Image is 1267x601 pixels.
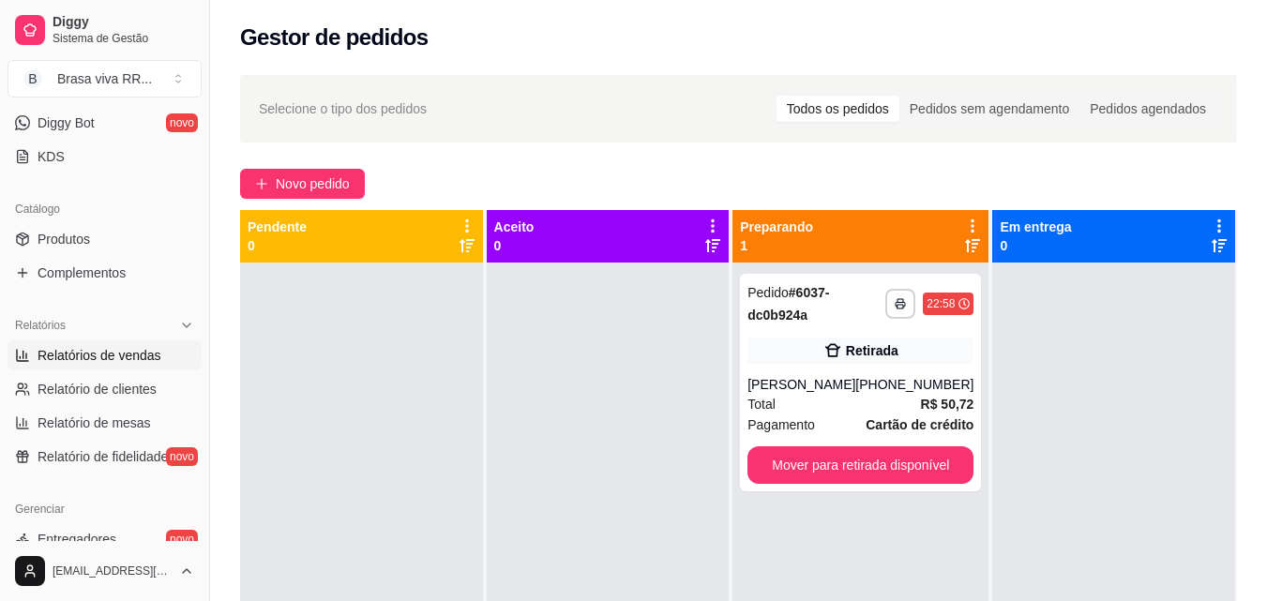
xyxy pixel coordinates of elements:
span: Relatórios [15,318,66,333]
a: Relatórios de vendas [8,340,202,370]
span: Produtos [38,230,90,248]
p: Preparando [740,218,813,236]
span: Relatório de mesas [38,413,151,432]
span: B [23,69,42,88]
div: Brasa viva RR ... [57,69,152,88]
p: 0 [494,236,535,255]
button: Mover para retirada disponível [747,446,973,484]
a: Relatório de fidelidadenovo [8,442,202,472]
span: Diggy [53,14,194,31]
p: 0 [248,236,307,255]
span: Entregadores [38,530,116,548]
a: Complementos [8,258,202,288]
span: Pedido [747,285,789,300]
div: Todos os pedidos [777,96,899,122]
a: KDS [8,142,202,172]
span: Total [747,394,776,414]
button: [EMAIL_ADDRESS][DOMAIN_NAME] [8,548,202,593]
div: [PERSON_NAME] [747,375,855,394]
p: 0 [1000,236,1071,255]
a: Entregadoresnovo [8,524,202,554]
div: Pedidos agendados [1079,96,1216,122]
span: Complementos [38,263,126,282]
span: plus [255,177,268,190]
strong: Cartão de crédito [866,417,973,432]
p: Em entrega [1000,218,1071,236]
span: KDS [38,147,65,166]
span: Novo pedido [276,173,350,194]
strong: R$ 50,72 [921,397,974,412]
button: Novo pedido [240,169,365,199]
h2: Gestor de pedidos [240,23,429,53]
a: Produtos [8,224,202,254]
div: [PHONE_NUMBER] [855,375,973,394]
span: Pagamento [747,414,815,435]
div: Retirada [846,341,898,360]
div: Pedidos sem agendamento [899,96,1079,122]
p: Aceito [494,218,535,236]
span: Sistema de Gestão [53,31,194,46]
span: [EMAIL_ADDRESS][DOMAIN_NAME] [53,563,172,578]
div: 22:58 [927,296,955,311]
span: Relatório de clientes [38,380,157,398]
span: Relatórios de vendas [38,346,161,365]
a: Diggy Botnovo [8,108,202,138]
button: Select a team [8,60,202,98]
strong: # 6037-dc0b924a [747,285,829,323]
p: 1 [740,236,813,255]
div: Catálogo [8,194,202,224]
span: Relatório de fidelidade [38,447,168,466]
a: Relatório de mesas [8,408,202,438]
span: Diggy Bot [38,113,95,132]
p: Pendente [248,218,307,236]
span: Selecione o tipo dos pedidos [259,98,427,119]
div: Gerenciar [8,494,202,524]
a: DiggySistema de Gestão [8,8,202,53]
a: Relatório de clientes [8,374,202,404]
